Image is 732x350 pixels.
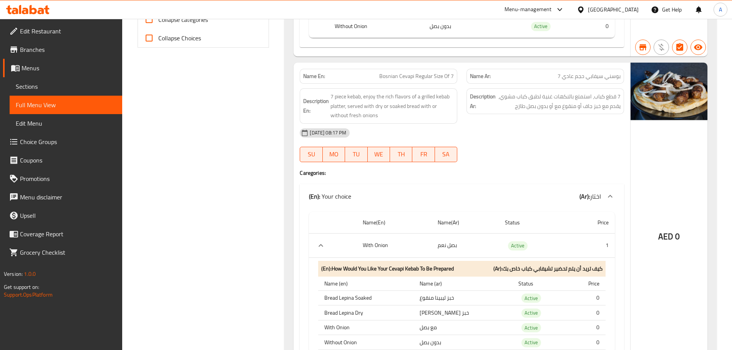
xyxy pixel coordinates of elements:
[4,282,39,292] span: Get support on:
[318,305,413,320] th: Bread Lepina Dry
[10,77,122,96] a: Sections
[499,212,568,234] th: Status
[413,320,512,335] td: مع بصل
[672,40,687,55] button: Has choices
[578,15,615,38] td: 0
[318,277,413,291] th: Name (en)
[309,191,320,202] b: (En):
[4,290,53,300] a: Support.OpsPlatform
[309,192,351,201] p: Your choice
[16,82,116,91] span: Sections
[379,72,454,80] span: Bosnian Cevapi Regular Size Of 7
[20,27,116,36] span: Edit Restaurant
[432,212,499,234] th: Name(Ar)
[413,290,512,305] td: خبز ليبينا منقوع
[521,338,541,347] div: Active
[329,15,423,38] th: Without Onion
[158,15,208,24] span: Collapse categories
[371,149,387,160] span: WE
[590,191,601,202] span: اختار
[570,335,606,350] td: 0
[470,92,496,111] strong: Description Ar:
[307,129,349,136] span: [DATE] 08:17 PM
[24,269,36,279] span: 1.0.0
[3,40,122,59] a: Branches
[300,184,624,209] div: (En): Your choice(Ar):اختار
[508,241,528,250] div: Active
[318,277,606,350] table: purchases
[435,147,457,162] button: SA
[691,40,706,55] button: Available
[300,147,322,162] button: SU
[654,40,669,55] button: Purchased item
[158,33,201,43] span: Collapse Choices
[521,294,541,303] span: Active
[20,156,116,165] span: Coupons
[415,149,432,160] span: FR
[531,22,551,31] span: Active
[20,229,116,239] span: Coverage Report
[631,63,707,120] img: mmw_638911469276574287
[357,233,432,257] th: With Onion
[413,335,512,350] td: بدون بصل
[570,277,606,291] th: Price
[318,290,413,305] th: Bread Lepina Soaked
[315,240,327,251] button: expand row
[588,5,639,14] div: [GEOGRAPHIC_DATA]
[3,225,122,243] a: Coverage Report
[345,147,367,162] button: TU
[505,5,552,14] div: Menu-management
[579,191,590,202] b: (Ar):
[318,320,413,335] th: With Onion
[3,206,122,225] a: Upsell
[22,63,116,73] span: Menus
[3,133,122,151] a: Choice Groups
[16,119,116,128] span: Edit Menu
[470,72,491,80] strong: Name Ar:
[3,59,122,77] a: Menus
[318,335,413,350] th: Without Onion
[348,149,364,160] span: TU
[521,323,541,332] div: Active
[393,149,409,160] span: TH
[20,248,116,257] span: Grocery Checklist
[497,92,621,111] span: 7 قطع كباب، استمتع بالنكهات غنية لطبق كباب مشوي، يقدم مع خبز جاف أو منقوع مع أو بدون بصل طازج
[675,229,680,244] span: 0
[326,149,342,160] span: MO
[300,169,624,177] h4: Caregories:
[558,72,621,80] span: بوسني سيفابي حجم عادي 7
[719,5,722,14] span: A
[570,320,606,335] td: 0
[570,305,606,320] td: 0
[432,233,499,257] td: بصل نعم
[330,92,454,120] span: 7 piece kebab, enjoy the rich flavors of a grilled kebab platter, served with dry or soaked bread...
[321,264,454,274] b: (En): How Would You Like Your Cevapi Kebab To Be Prepared
[512,277,570,291] th: Status
[10,96,122,114] a: Full Menu View
[20,137,116,146] span: Choice Groups
[20,174,116,183] span: Promotions
[658,229,673,244] span: AED
[3,151,122,169] a: Coupons
[521,309,541,317] span: Active
[303,96,329,115] strong: Description En:
[570,290,606,305] td: 0
[10,114,122,133] a: Edit Menu
[4,269,23,279] span: Version:
[390,147,412,162] button: TH
[3,169,122,188] a: Promotions
[568,212,615,234] th: Price
[412,147,435,162] button: FR
[568,233,615,257] td: 1
[20,211,116,220] span: Upsell
[3,22,122,40] a: Edit Restaurant
[16,100,116,109] span: Full Menu View
[635,40,651,55] button: Branch specific item
[357,212,432,234] th: Name(En)
[323,147,345,162] button: MO
[303,72,325,80] strong: Name En:
[423,15,522,38] td: بدون بصل
[3,243,122,262] a: Grocery Checklist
